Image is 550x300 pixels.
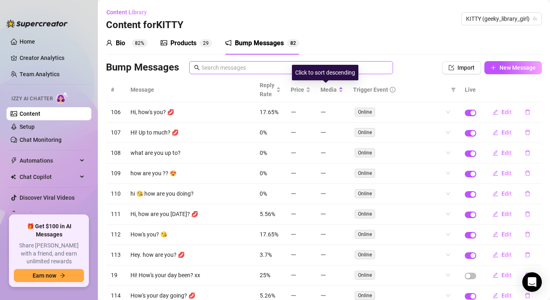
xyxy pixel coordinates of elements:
sup: 82% [132,39,148,47]
span: minus [320,293,326,298]
span: minus [291,170,296,176]
span: 0% [260,129,267,136]
span: minus [291,211,296,217]
span: delete [525,109,530,115]
img: Chat Copilot [11,174,16,180]
button: Edit [486,269,518,282]
span: edit [493,252,498,258]
span: edit [493,191,498,196]
button: delete [518,187,537,200]
button: Edit [486,167,518,180]
h3: Bump Messages [106,61,179,74]
span: 0% [260,190,267,197]
td: 107 [106,123,126,143]
span: edit [493,109,498,115]
span: Online [355,230,375,239]
span: edit [493,293,498,298]
span: delete [525,211,530,217]
td: 19 [106,265,126,286]
span: Edit [501,211,512,217]
span: minus [291,191,296,196]
button: Edit [486,248,518,261]
span: 3.7% [260,251,272,258]
span: user [106,40,113,46]
span: Earn now [33,272,56,279]
td: Hi, how are you [DATE]? 💋 [126,204,255,225]
span: minus [291,150,296,156]
span: Izzy AI Chatter [11,95,53,103]
span: Edit [501,150,512,156]
td: Hi! How's your day been? xx [126,265,255,286]
th: Price [286,77,316,102]
span: delete [525,130,530,135]
button: delete [518,228,537,241]
th: Media [316,77,348,102]
span: edit [493,130,498,135]
span: info-circle [390,87,395,93]
span: Edit [501,190,512,197]
span: minus [320,170,326,176]
span: team [532,16,537,21]
span: delete [525,232,530,237]
span: Edit [501,272,512,278]
button: delete [518,106,537,119]
a: Content [20,110,40,117]
span: Edit [501,231,512,238]
input: Search messages [201,63,388,72]
td: what are you up to? [126,143,255,163]
td: 109 [106,163,126,184]
a: Chat Monitoring [20,137,62,143]
span: filter [449,84,457,96]
button: Edit [486,228,518,241]
span: search [194,65,200,71]
button: New Message [484,61,542,74]
span: Edit [501,251,512,258]
span: minus [320,272,326,278]
div: Bio [116,38,125,48]
span: Share [PERSON_NAME] with a friend, and earn unlimited rewards [14,242,84,266]
span: Media [320,85,337,94]
sup: 82 [287,39,299,47]
sup: 29 [200,39,212,47]
span: edit [493,232,498,237]
td: Hi, how's you? 💋 [126,102,255,123]
span: 5.26% [260,292,275,299]
span: arrow-right [60,273,65,278]
span: Online [355,128,375,137]
th: Live [460,77,481,102]
td: 106 [106,102,126,123]
span: minus [291,272,296,278]
button: delete [518,167,537,180]
div: Click to sort descending [292,65,358,80]
span: Online [355,189,375,198]
span: 2 [203,40,206,46]
span: minus [291,130,296,135]
span: edit [493,272,498,278]
span: Trigger Event [353,85,388,94]
span: delete [525,252,530,258]
div: Bump Messages [235,38,284,48]
td: 113 [106,245,126,265]
span: minus [291,252,296,258]
button: delete [518,146,537,159]
span: delete [525,170,530,176]
a: Discover Viral Videos [20,194,75,201]
span: 8 [290,40,293,46]
span: Online [355,250,375,259]
h3: Content for KITTY [106,19,183,32]
span: 2 [293,40,296,46]
span: Price [291,85,304,94]
td: 110 [106,184,126,204]
span: Reply Rate [260,81,274,99]
span: delete [525,293,530,298]
button: delete [518,126,537,139]
button: Edit [486,126,518,139]
td: 112 [106,225,126,245]
span: minus [320,130,326,135]
button: Edit [486,187,518,200]
th: Message [126,77,255,102]
span: Online [355,148,375,157]
span: 25% [260,272,270,278]
span: New Message [499,64,536,71]
span: 17.65% [260,109,278,115]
